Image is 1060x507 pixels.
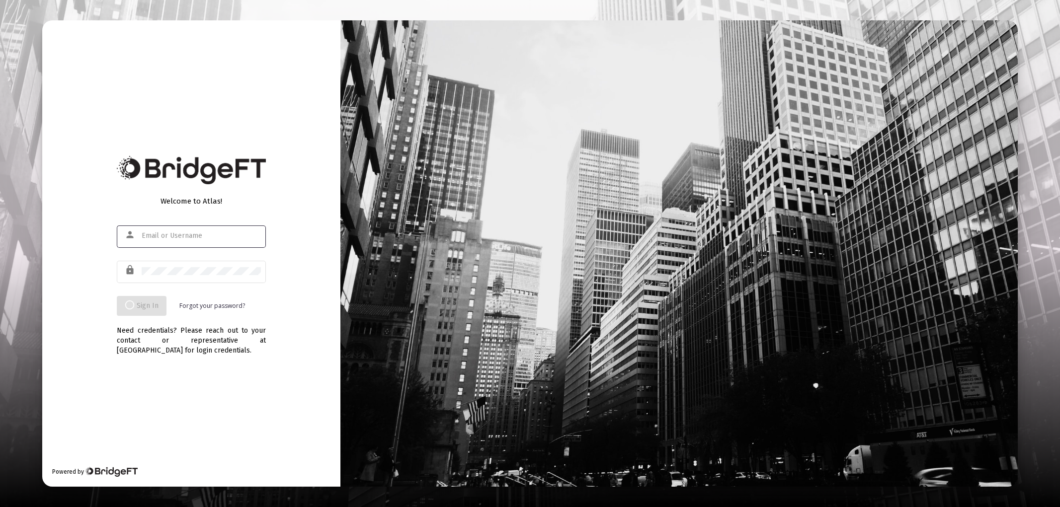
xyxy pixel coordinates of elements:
[117,156,266,184] img: Bridge Financial Technology Logo
[117,196,266,206] div: Welcome to Atlas!
[125,264,137,276] mat-icon: lock
[117,296,166,316] button: Sign In
[117,316,266,356] div: Need credentials? Please reach out to your contact or representative at [GEOGRAPHIC_DATA] for log...
[142,232,261,240] input: Email or Username
[125,229,137,241] mat-icon: person
[179,301,245,311] a: Forgot your password?
[52,467,137,477] div: Powered by
[85,467,137,477] img: Bridge Financial Technology Logo
[125,301,159,310] span: Sign In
